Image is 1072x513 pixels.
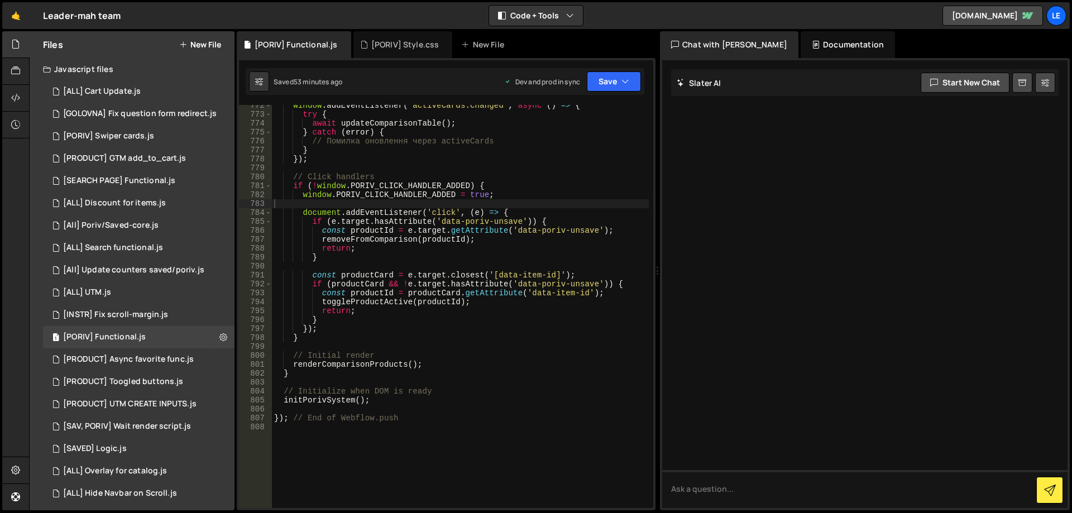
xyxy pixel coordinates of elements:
[43,237,234,259] div: 16298/46290.js
[63,154,186,164] div: [PRODUCT] GTM add_to_cart.js
[43,103,238,125] div: 16298/46371.js
[239,333,272,342] div: 798
[43,326,234,348] div: [PORIV] Functional.js
[43,281,234,304] div: 16298/45324.js
[660,31,798,58] div: Chat with [PERSON_NAME]
[239,146,272,155] div: 777
[239,262,272,271] div: 790
[371,39,439,50] div: [PORIV] Style.css
[239,280,272,289] div: 792
[239,289,272,298] div: 793
[239,181,272,190] div: 781
[63,176,175,186] div: [SEARCH PAGE] Functional.js
[63,377,183,387] div: [PRODUCT] Toogled buttons.js
[461,39,508,50] div: New File
[239,298,272,306] div: 794
[239,369,272,378] div: 802
[63,332,146,342] div: [PORIV] Functional.js
[239,208,272,217] div: 784
[63,287,111,298] div: [ALL] UTM.js
[63,444,127,454] div: [SAVED] Logic.js
[52,334,59,343] span: 1
[239,235,272,244] div: 787
[63,243,163,253] div: [ALL] Search functional.js
[677,78,721,88] h2: Slater AI
[587,71,641,92] button: Save
[63,109,217,119] div: [GOLOVNA] Fix question form redirect.js
[239,387,272,396] div: 804
[239,110,272,119] div: 773
[2,2,30,29] a: 🤙
[239,378,272,387] div: 803
[63,87,141,97] div: [ALL] Cart Update.js
[1046,6,1066,26] a: Le
[239,271,272,280] div: 791
[43,438,234,460] div: 16298/45575.js
[43,170,234,192] div: 16298/46356.js
[43,393,234,415] div: 16298/45326.js
[63,265,204,275] div: [All] Update counters saved/poriv.js
[239,101,272,110] div: 772
[239,199,272,208] div: 783
[43,214,234,237] div: 16298/45501.js
[239,217,272,226] div: 785
[43,192,234,214] div: 16298/45418.js
[63,220,159,231] div: [All] Poriv/Saved-core.js
[942,6,1043,26] a: [DOMAIN_NAME]
[43,147,234,170] div: 16298/46885.js
[239,423,272,432] div: 808
[239,244,272,253] div: 788
[239,351,272,360] div: 800
[43,460,234,482] div: 16298/45111.js
[43,9,121,22] div: Leader-mah team
[239,315,272,324] div: 796
[63,488,177,498] div: [ALL] Hide Navbar on Scroll.js
[239,360,272,369] div: 801
[43,371,234,393] div: 16298/45504.js
[30,58,234,80] div: Javascript files
[239,164,272,172] div: 779
[921,73,1009,93] button: Start new chat
[63,131,154,141] div: [PORIV] Swiper cards.js
[239,396,272,405] div: 805
[239,119,272,128] div: 774
[43,482,234,505] div: 16298/44402.js
[43,415,234,438] div: 16298/45691.js
[801,31,895,58] div: Documentation
[255,39,337,50] div: [PORIV] Functional.js
[274,77,342,87] div: Saved
[294,77,342,87] div: 53 minutes ago
[63,421,191,432] div: [SAV, PORIV] Wait render script.js
[239,324,272,333] div: 797
[239,172,272,181] div: 780
[239,253,272,262] div: 789
[239,306,272,315] div: 795
[43,80,234,103] div: 16298/44467.js
[239,137,272,146] div: 776
[63,198,166,208] div: [ALL] Discount for items.js
[239,226,272,235] div: 786
[239,155,272,164] div: 778
[43,259,234,281] div: 16298/45502.js
[239,405,272,414] div: 806
[43,304,234,326] div: 16298/46217.js
[43,125,234,147] div: 16298/47573.js
[239,128,272,137] div: 775
[43,348,234,371] div: 16298/45626.js
[63,354,194,365] div: [PRODUCT] Async favorite func.js
[489,6,583,26] button: Code + Tools
[504,77,580,87] div: Dev and prod in sync
[239,190,272,199] div: 782
[43,39,63,51] h2: Files
[179,40,221,49] button: New File
[63,466,167,476] div: [ALL] Overlay for catalog.js
[239,342,272,351] div: 799
[63,399,197,409] div: [PRODUCT] UTM CREATE INPUTS.js
[63,310,168,320] div: [INSTR] Fix scroll-margin.js
[239,414,272,423] div: 807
